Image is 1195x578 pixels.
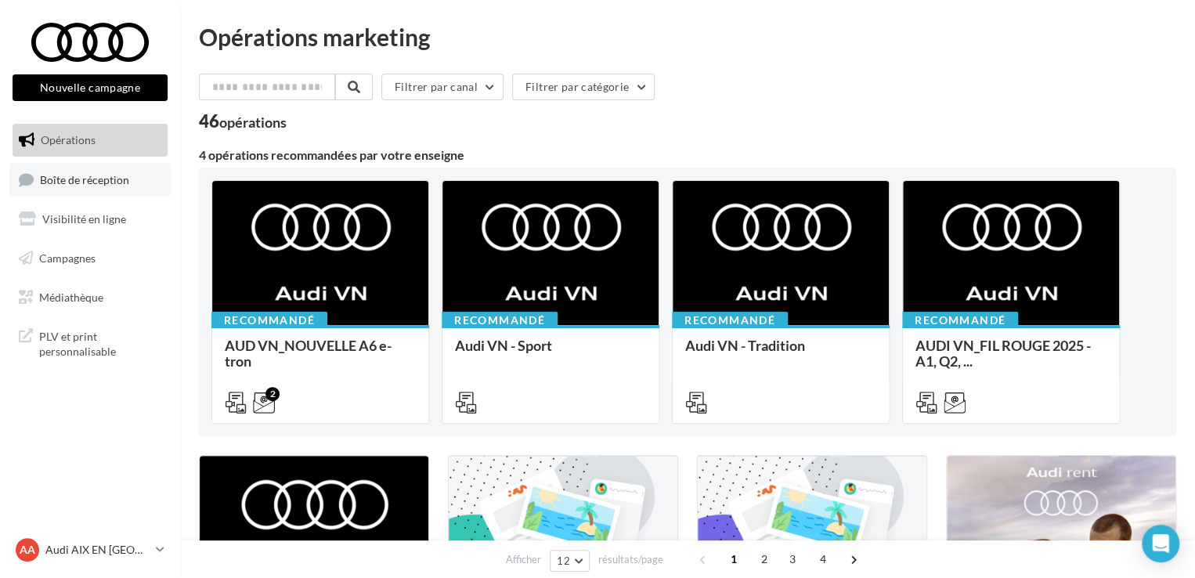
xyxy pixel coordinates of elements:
[598,552,663,567] span: résultats/page
[381,74,504,100] button: Filtrer par canal
[752,547,777,572] span: 2
[685,337,805,354] span: Audi VN - Tradition
[672,312,788,329] div: Recommandé
[20,542,35,558] span: AA
[199,113,287,130] div: 46
[9,242,171,275] a: Campagnes
[512,74,655,100] button: Filtrer par catégorie
[550,550,590,572] button: 12
[811,547,836,572] span: 4
[455,337,552,354] span: Audi VN - Sport
[45,542,150,558] p: Audi AIX EN [GEOGRAPHIC_DATA]
[9,203,171,236] a: Visibilité en ligne
[442,312,558,329] div: Recommandé
[39,326,161,359] span: PLV et print personnalisable
[13,535,168,565] a: AA Audi AIX EN [GEOGRAPHIC_DATA]
[9,124,171,157] a: Opérations
[915,337,1091,370] span: AUDI VN_FIL ROUGE 2025 - A1, Q2, ...
[265,387,280,401] div: 2
[39,251,96,265] span: Campagnes
[13,74,168,101] button: Nouvelle campagne
[506,552,541,567] span: Afficher
[721,547,746,572] span: 1
[9,281,171,314] a: Médiathèque
[39,290,103,303] span: Médiathèque
[40,172,129,186] span: Boîte de réception
[225,337,392,370] span: AUD VN_NOUVELLE A6 e-tron
[199,25,1176,49] div: Opérations marketing
[211,312,327,329] div: Recommandé
[41,133,96,146] span: Opérations
[9,163,171,197] a: Boîte de réception
[219,115,287,129] div: opérations
[1142,525,1179,562] div: Open Intercom Messenger
[9,320,171,366] a: PLV et print personnalisable
[199,149,1176,161] div: 4 opérations recommandées par votre enseigne
[902,312,1018,329] div: Recommandé
[557,555,570,567] span: 12
[780,547,805,572] span: 3
[42,212,126,226] span: Visibilité en ligne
